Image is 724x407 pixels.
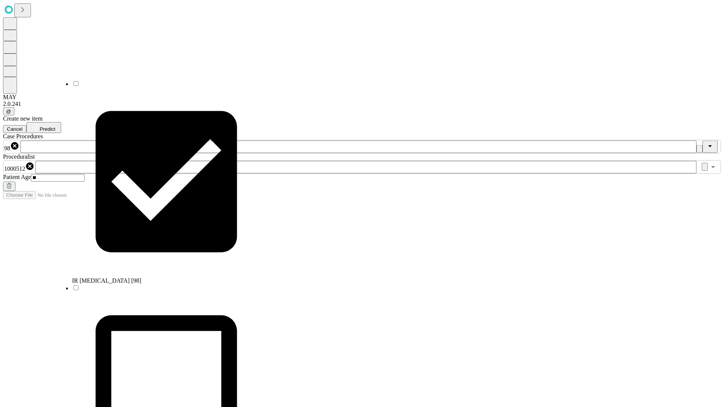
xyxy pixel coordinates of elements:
button: Clear [696,145,703,153]
div: MAY [3,94,721,101]
button: Clear [702,163,708,171]
span: @ [6,109,11,114]
span: 98 [4,145,10,151]
button: @ [3,107,14,115]
span: Predict [40,126,55,132]
span: Proceduralist [3,153,35,160]
span: Patient Age [3,174,31,180]
span: Cancel [7,126,23,132]
button: Open [708,162,718,172]
div: 1000512 [4,162,34,172]
span: IR [MEDICAL_DATA] [98] [72,277,141,284]
div: 98 [4,141,19,152]
span: Scheduled Procedure [3,133,43,139]
button: Close [703,141,718,153]
span: Create new item [3,115,43,122]
span: 1000512 [4,165,25,172]
button: Predict [26,122,61,133]
button: Cancel [3,125,26,133]
div: 2.0.241 [3,101,721,107]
